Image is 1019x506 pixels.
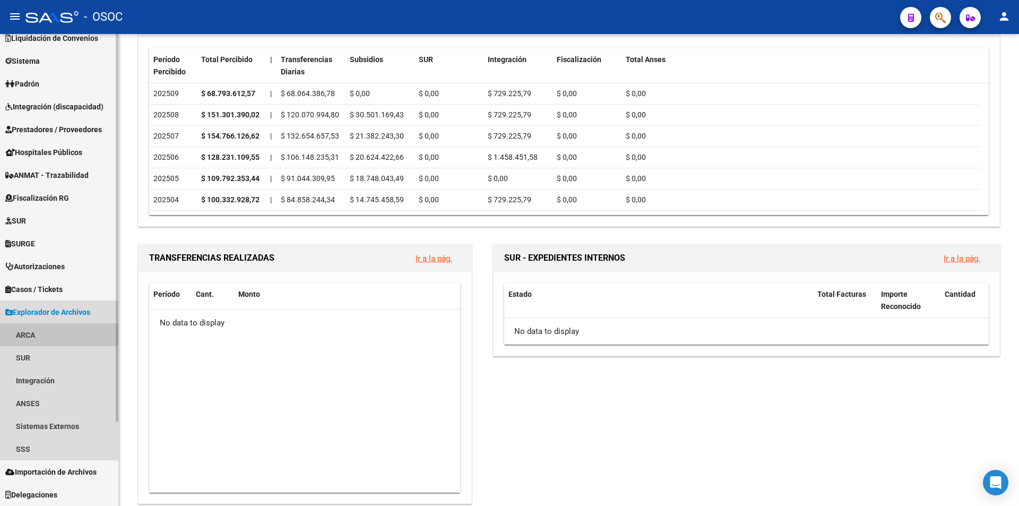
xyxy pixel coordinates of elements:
span: $ 30.501.169,43 [350,110,404,119]
span: $ 0,00 [350,89,370,98]
datatable-header-cell: Estado [504,283,813,318]
span: $ 0,00 [419,132,439,140]
span: Total Percibido [201,55,253,64]
span: Monto [238,290,260,298]
datatable-header-cell: | [266,48,277,83]
span: $ 0,00 [419,174,439,183]
datatable-header-cell: Importe Reconocido [877,283,940,318]
div: No data to display [149,310,460,336]
span: $ 0,00 [626,89,646,98]
div: 202509 [153,88,193,100]
a: Ir a la pág. [944,254,980,263]
span: Total Anses [626,55,666,64]
datatable-header-cell: Total Facturas [813,283,877,318]
span: Explorador de Archivos [5,306,90,318]
datatable-header-cell: Transferencias Diarias [277,48,346,83]
datatable-header-cell: Fiscalización [552,48,621,83]
span: Integración [488,55,526,64]
span: | [270,110,272,119]
span: $ 84.858.244,34 [281,195,335,204]
span: $ 0,00 [626,174,646,183]
span: Prestadores / Proveedores [5,124,102,135]
span: SUR - EXPEDIENTES INTERNOS [504,253,625,263]
button: Ir a la pág. [407,248,461,268]
datatable-header-cell: Cant. [192,283,234,306]
span: | [270,174,272,183]
datatable-header-cell: Cantidad [940,283,988,318]
datatable-header-cell: Período Percibido [149,48,197,83]
span: $ 0,00 [488,174,508,183]
strong: $ 68.793.612,57 [201,89,255,98]
datatable-header-cell: Monto [234,283,452,306]
span: $ 1.458.451,58 [488,153,538,161]
span: $ 0,00 [626,195,646,204]
span: $ 0,00 [557,132,577,140]
div: No data to display [504,318,988,345]
strong: $ 100.332.928,72 [201,195,260,204]
span: ANMAT - Trazabilidad [5,169,89,181]
span: $ 729.225,79 [488,110,531,119]
span: $ 20.624.422,66 [350,153,404,161]
span: Transferencias Diarias [281,55,332,76]
datatable-header-cell: Total Percibido [197,48,266,83]
span: Delegaciones [5,489,57,501]
span: Período Percibido [153,55,186,76]
span: | [270,153,272,161]
span: Fiscalización [557,55,601,64]
span: Sistema [5,55,40,67]
span: $ 729.225,79 [488,195,531,204]
span: | [270,132,272,140]
span: $ 91.044.309,95 [281,174,335,183]
strong: $ 151.301.390,02 [201,110,260,119]
span: - OSOC [84,5,123,29]
span: Período [153,290,180,298]
datatable-header-cell: SUR [414,48,483,83]
span: $ 120.070.994,80 [281,110,339,119]
span: Integración (discapacidad) [5,101,103,113]
span: Cant. [196,290,214,298]
div: Open Intercom Messenger [983,470,1008,495]
strong: $ 109.792.353,44 [201,174,260,183]
span: $ 0,00 [557,110,577,119]
span: $ 132.654.657,53 [281,132,339,140]
div: 202506 [153,151,193,164]
span: Liquidación de Convenios [5,32,98,44]
datatable-header-cell: Subsidios [346,48,414,83]
span: $ 0,00 [626,110,646,119]
span: SUR [5,215,26,227]
strong: $ 154.766.126,62 [201,132,260,140]
span: $ 0,00 [557,153,577,161]
span: $ 68.064.386,78 [281,89,335,98]
span: Autorizaciones [5,261,65,272]
span: Cantidad [945,290,975,298]
datatable-header-cell: Total Anses [621,48,980,83]
span: Hospitales Públicos [5,147,82,158]
strong: $ 128.231.109,55 [201,153,260,161]
div: 202504 [153,194,193,206]
span: $ 14.745.458,59 [350,195,404,204]
span: Subsidios [350,55,383,64]
span: $ 729.225,79 [488,132,531,140]
span: TRANSFERENCIAS REALIZADAS [149,253,274,263]
span: Importe Reconocido [881,290,921,311]
span: | [270,195,272,204]
datatable-header-cell: Integración [483,48,552,83]
span: $ 0,00 [557,89,577,98]
span: $ 0,00 [557,174,577,183]
span: $ 729.225,79 [488,89,531,98]
span: $ 0,00 [626,153,646,161]
span: $ 18.748.043,49 [350,174,404,183]
span: $ 0,00 [419,110,439,119]
div: 202508 [153,109,193,121]
span: $ 0,00 [626,132,646,140]
div: 202507 [153,130,193,142]
div: 202505 [153,173,193,185]
span: Casos / Tickets [5,284,63,295]
datatable-header-cell: Período [149,283,192,306]
mat-icon: menu [8,10,21,23]
button: Ir a la pág. [935,248,989,268]
mat-icon: person [998,10,1011,23]
span: $ 0,00 [419,89,439,98]
span: $ 0,00 [419,195,439,204]
span: SURGE [5,238,35,250]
